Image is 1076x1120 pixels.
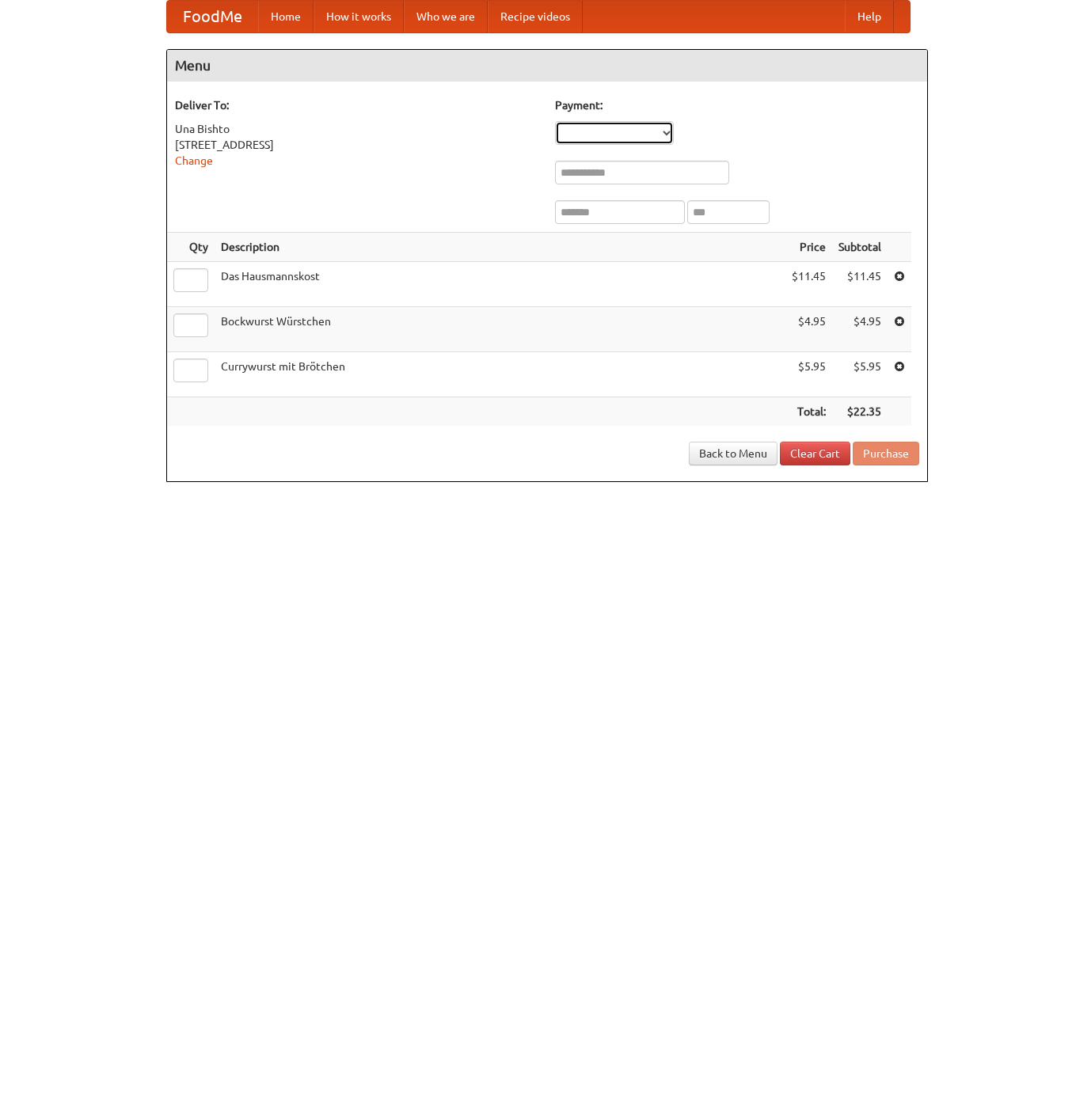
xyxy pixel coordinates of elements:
a: Back to Menu [689,442,778,465]
th: Subtotal [832,233,888,262]
td: $4.95 [832,307,888,352]
td: Currywurst mit Brötchen [215,352,785,397]
td: Bockwurst Würstchen [215,307,785,352]
a: Recipe videos [488,1,583,32]
a: FoodMe [167,1,258,32]
td: $11.45 [832,262,888,307]
div: [STREET_ADDRESS] [175,137,539,153]
h4: Menu [167,50,927,82]
h5: Deliver To: [175,97,539,113]
td: Das Hausmannskost [215,262,785,307]
a: Help [845,1,894,32]
button: Purchase [853,442,919,465]
a: Change [175,154,213,167]
th: $22.35 [832,397,888,427]
a: Who we are [404,1,488,32]
a: Clear Cart [780,442,850,465]
td: $4.95 [785,307,832,352]
th: Description [215,233,785,262]
td: $5.95 [785,352,832,397]
a: Home [258,1,314,32]
th: Qty [167,233,215,262]
td: $5.95 [832,352,888,397]
a: How it works [314,1,404,32]
div: Una Bishto [175,121,539,137]
th: Total: [785,397,832,427]
h5: Payment: [555,97,919,113]
th: Price [785,233,832,262]
td: $11.45 [785,262,832,307]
